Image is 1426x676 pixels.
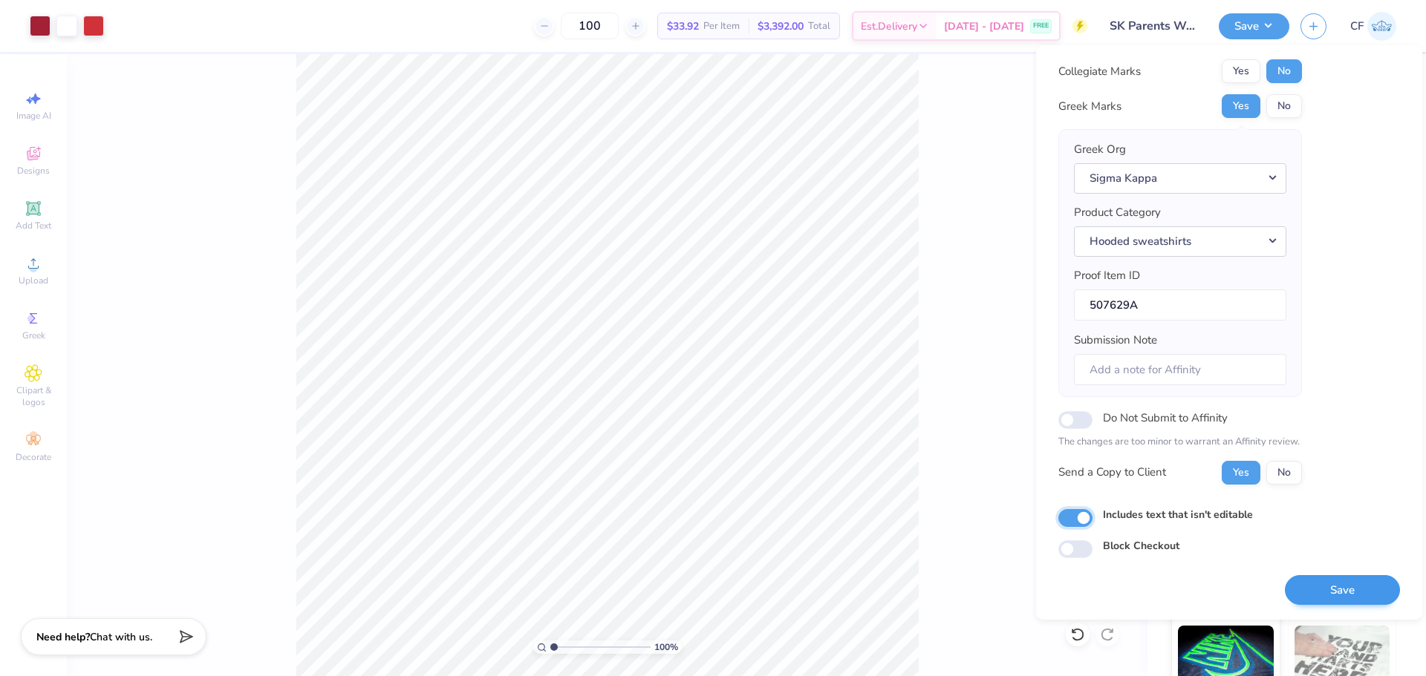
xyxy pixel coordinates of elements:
span: Chat with us. [90,630,152,644]
span: 100 % [654,640,678,654]
span: Designs [17,165,50,177]
span: Upload [19,275,48,286]
button: Yes [1222,461,1260,485]
span: $33.92 [667,19,699,34]
button: No [1266,59,1302,83]
input: Untitled Design [1098,11,1208,41]
button: No [1266,461,1302,485]
label: Includes text that isn't editable [1103,507,1253,522]
button: Yes [1222,94,1260,118]
label: Product Category [1074,204,1161,221]
label: Block Checkout [1103,538,1179,554]
span: $3,392.00 [758,19,804,34]
span: Est. Delivery [861,19,917,34]
input: Add a note for Affinity [1074,354,1286,386]
strong: Need help? [36,630,90,644]
a: CF [1350,12,1396,41]
span: Total [808,19,830,34]
span: Decorate [16,451,51,463]
label: Do Not Submit to Affinity [1103,408,1228,427]
span: Add Text [16,220,51,232]
div: Collegiate Marks [1058,63,1141,80]
label: Greek Org [1074,141,1126,158]
button: Yes [1222,59,1260,83]
span: [DATE] - [DATE] [944,19,1024,34]
button: Save [1285,575,1400,606]
span: Per Item [703,19,740,34]
span: Clipart & logos [7,384,59,408]
img: Cholo Fernandez [1367,12,1396,41]
button: Hooded sweatshirts [1074,226,1286,257]
input: – – [561,13,619,39]
label: Proof Item ID [1074,267,1140,284]
p: The changes are too minor to warrant an Affinity review. [1058,435,1302,450]
label: Submission Note [1074,332,1157,349]
button: Save [1219,13,1289,39]
button: Sigma Kappa [1074,163,1286,194]
span: FREE [1033,21,1049,31]
span: Greek [22,329,45,341]
button: No [1266,94,1302,118]
div: Greek Marks [1058,98,1121,115]
div: Send a Copy to Client [1058,464,1166,481]
span: CF [1350,18,1364,35]
span: Image AI [16,110,51,122]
